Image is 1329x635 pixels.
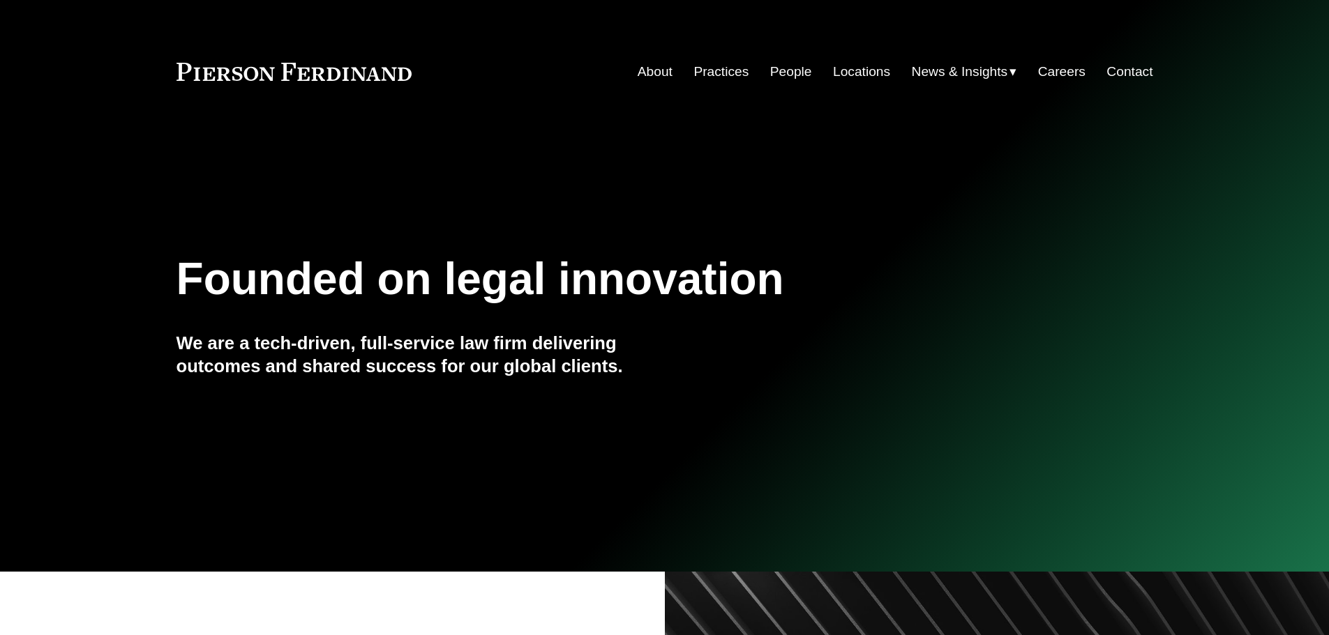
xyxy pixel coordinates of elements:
a: About [638,59,673,85]
h4: We are a tech-driven, full-service law firm delivering outcomes and shared success for our global... [177,332,665,377]
a: Locations [833,59,890,85]
a: People [770,59,812,85]
a: Careers [1038,59,1086,85]
a: Contact [1106,59,1152,85]
h1: Founded on legal innovation [177,254,991,305]
a: folder dropdown [912,59,1017,85]
span: News & Insights [912,60,1008,84]
a: Practices [693,59,749,85]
